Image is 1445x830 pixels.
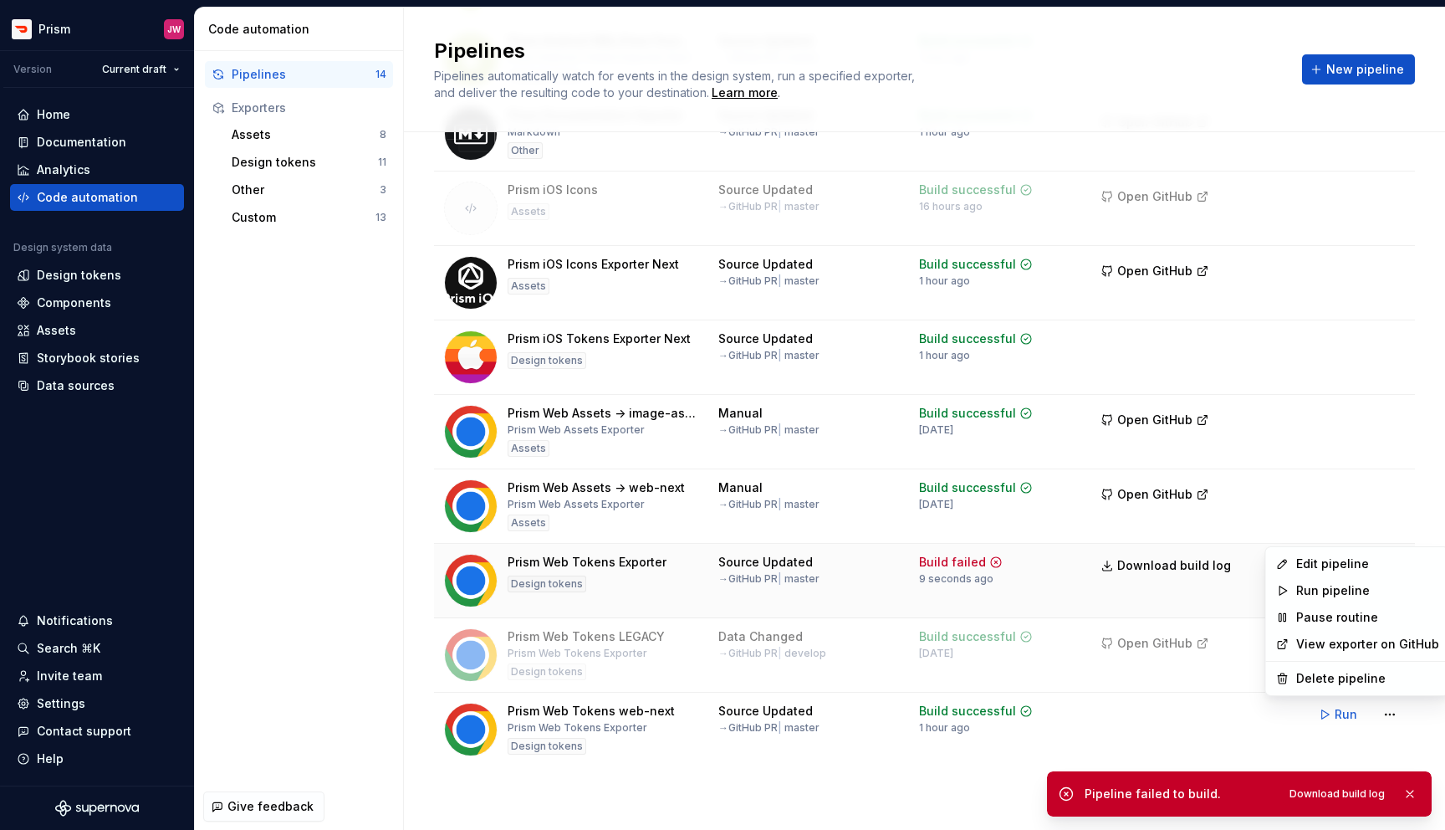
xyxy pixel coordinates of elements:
div: Run pipeline [1296,582,1439,599]
a: View exporter on GitHub [1296,636,1439,653]
div: Delete pipeline [1296,670,1439,687]
button: Download build log [1282,782,1392,806]
span: Download build log [1289,787,1385,801]
div: Pause routine [1296,609,1439,626]
div: Pipeline failed to build. [1085,786,1272,802]
div: Edit pipeline [1296,556,1439,572]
